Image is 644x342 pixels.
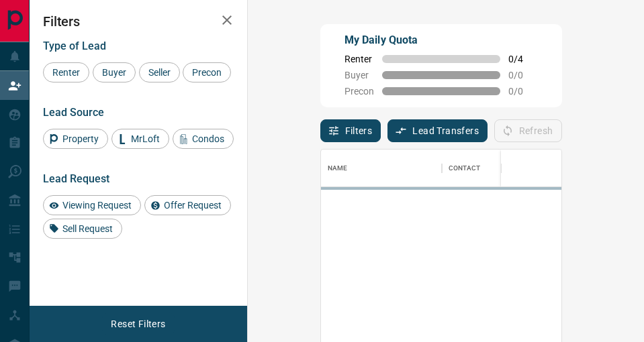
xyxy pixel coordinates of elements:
span: Sell Request [58,223,118,234]
div: Offer Request [144,195,231,215]
div: Property [43,129,108,149]
div: Contact [449,150,481,187]
span: Renter [344,54,374,64]
span: Precon [344,86,374,97]
div: Renter [43,62,89,82]
h2: Filters [43,13,234,30]
span: Lead Source [43,106,104,119]
p: My Daily Quota [344,32,538,48]
div: Seller [139,62,180,82]
div: Name [321,150,442,187]
div: Sell Request [43,219,122,239]
div: Viewing Request [43,195,141,215]
button: Lead Transfers [387,119,488,142]
span: Condos [187,133,229,144]
span: 0 / 0 [508,86,538,97]
span: 0 / 0 [508,70,538,80]
div: Buyer [93,62,136,82]
div: Condos [173,129,234,149]
span: Renter [48,67,85,78]
span: Precon [187,67,226,78]
span: 0 / 4 [508,54,538,64]
button: Reset Filters [102,312,174,335]
span: Buyer [344,70,374,80]
span: Viewing Request [58,200,136,211]
div: MrLoft [111,129,169,149]
button: Filters [320,119,381,142]
span: Offer Request [159,200,226,211]
span: Seller [144,67,175,78]
div: Name [328,150,348,187]
span: Lead Request [43,172,109,185]
span: Type of Lead [43,40,106,52]
span: MrLoft [126,133,165,144]
div: Precon [183,62,231,82]
div: Contact [442,150,549,187]
span: Property [58,133,103,144]
span: Buyer [97,67,131,78]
